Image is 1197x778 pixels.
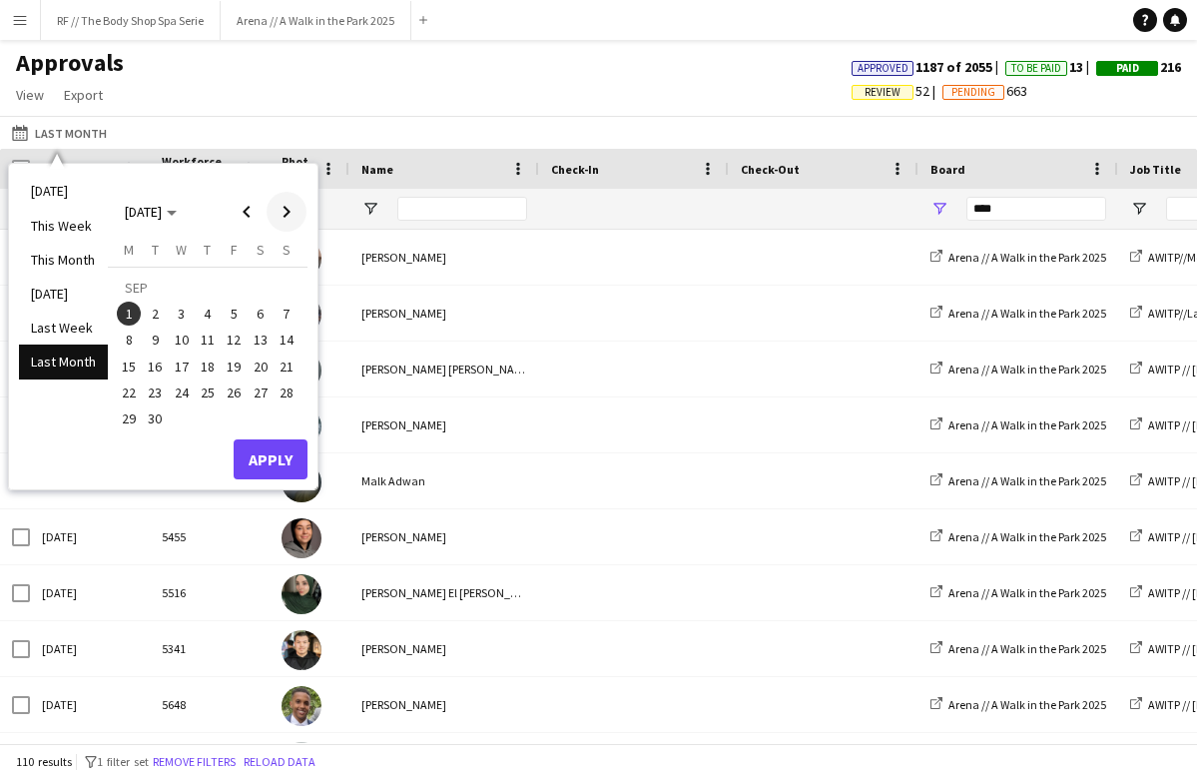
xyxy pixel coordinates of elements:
[142,380,168,405] button: 23-09-2025
[349,230,539,285] div: [PERSON_NAME]
[930,306,1106,321] a: Arena // A Walk in the Park 2025
[117,355,141,379] span: 15
[195,380,221,405] button: 25-09-2025
[8,82,52,108] a: View
[152,241,159,259] span: T
[361,200,379,218] button: Open Filter Menu
[234,439,307,479] button: Apply
[249,381,273,404] span: 27
[249,329,273,353] span: 13
[858,62,908,75] span: Approved
[741,162,800,177] span: Check-Out
[30,621,150,676] div: [DATE]
[150,565,270,620] div: 5516
[397,197,527,221] input: Name Filter Input
[282,630,321,670] img: Ishak Kayabasi
[8,121,111,145] button: Last Month
[282,686,321,726] img: Ayub Shire
[282,574,321,614] img: Nawal El Baraka
[162,154,234,184] span: Workforce ID
[144,329,168,353] span: 9
[116,380,142,405] button: 22-09-2025
[19,243,108,277] li: This Month
[948,641,1106,656] span: Arena // A Walk in the Park 2025
[221,301,247,327] button: 05-09-2025
[41,1,221,40] button: RF // The Body Shop Spa Serie
[231,241,238,259] span: F
[221,327,247,353] button: 12-09-2025
[170,355,194,379] span: 17
[195,354,221,380] button: 18-09-2025
[930,250,1106,265] a: Arena // A Walk in the Park 2025
[30,509,150,564] div: [DATE]
[1096,58,1181,76] span: 216
[42,162,70,177] span: Date
[349,286,539,341] div: [PERSON_NAME]
[117,406,141,430] span: 29
[196,302,220,326] span: 4
[930,585,1106,600] a: Arena // A Walk in the Park 2025
[349,342,539,396] div: [PERSON_NAME] [PERSON_NAME]
[170,302,194,326] span: 3
[64,86,103,104] span: Export
[170,381,194,404] span: 24
[144,381,168,404] span: 23
[1130,162,1181,177] span: Job Title
[142,405,168,431] button: 30-09-2025
[150,621,270,676] div: 5341
[170,329,194,353] span: 10
[349,453,539,508] div: Malk Adwan
[222,329,246,353] span: 12
[948,362,1106,377] span: Arena // A Walk in the Park 2025
[249,355,273,379] span: 20
[30,565,150,620] div: [DATE]
[349,621,539,676] div: [PERSON_NAME]
[116,301,142,327] button: 01-09-2025
[274,301,299,327] button: 07-09-2025
[97,754,149,769] span: 1 filter set
[948,250,1106,265] span: Arena // A Walk in the Park 2025
[1116,62,1139,75] span: Paid
[222,381,246,404] span: 26
[930,641,1106,656] a: Arena // A Walk in the Park 2025
[930,162,965,177] span: Board
[942,82,1027,100] span: 663
[221,1,411,40] button: Arena // A Walk in the Park 2025
[240,751,319,773] button: Reload data
[349,509,539,564] div: [PERSON_NAME]
[169,380,195,405] button: 24-09-2025
[124,241,134,259] span: M
[948,473,1106,488] span: Arena // A Walk in the Park 2025
[930,417,1106,432] a: Arena // A Walk in the Park 2025
[19,345,108,379] li: Last Month
[349,677,539,732] div: [PERSON_NAME]
[930,362,1106,377] a: Arena // A Walk in the Park 2025
[144,406,168,430] span: 30
[865,86,900,99] span: Review
[150,677,270,732] div: 5648
[282,518,321,558] img: Alaa Barrar
[247,327,273,353] button: 13-09-2025
[19,277,108,311] li: [DATE]
[948,585,1106,600] span: Arena // A Walk in the Park 2025
[195,301,221,327] button: 04-09-2025
[116,405,142,431] button: 29-09-2025
[144,355,168,379] span: 16
[282,154,313,184] span: Photo
[116,327,142,353] button: 08-09-2025
[852,58,1005,76] span: 1187 of 2055
[551,162,599,177] span: Check-In
[1005,58,1096,76] span: 13
[142,354,168,380] button: 16-09-2025
[930,529,1106,544] a: Arena // A Walk in the Park 2025
[966,197,1106,221] input: Board Filter Input
[349,565,539,620] div: [PERSON_NAME] El [PERSON_NAME]
[221,354,247,380] button: 19-09-2025
[117,381,141,404] span: 22
[221,380,247,405] button: 26-09-2025
[930,200,948,218] button: Open Filter Menu
[196,381,220,404] span: 25
[169,354,195,380] button: 17-09-2025
[117,194,185,230] button: Choose month and year
[275,329,299,353] span: 14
